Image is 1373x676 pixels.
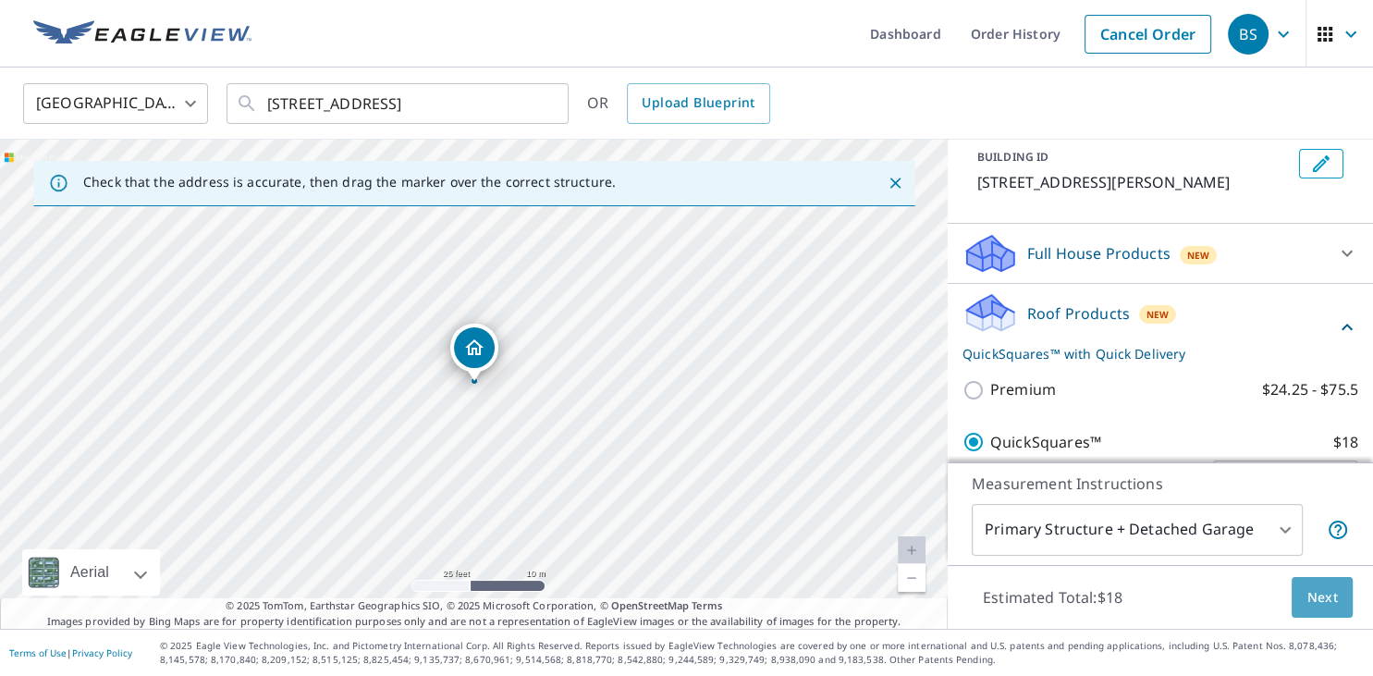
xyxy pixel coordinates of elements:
[83,174,616,191] p: Check that the address is accurate, then drag the marker over the correct structure.
[1213,451,1358,503] div: Quick $0
[972,504,1303,556] div: Primary Structure + Detached Garage
[33,20,251,48] img: EV Logo
[1187,248,1210,263] span: New
[642,92,754,115] span: Upload Blueprint
[962,291,1358,363] div: Roof ProductsNewQuickSquares™ with Quick Delivery
[898,536,926,564] a: Current Level 20, Zoom In Disabled
[990,431,1101,454] p: QuickSquares™
[72,646,132,659] a: Privacy Policy
[962,344,1336,363] p: QuickSquares™ with Quick Delivery
[22,549,160,596] div: Aerial
[1327,519,1349,541] span: Your report will include the primary structure and a detached garage if one exists.
[692,598,722,612] a: Terms
[1027,302,1130,325] p: Roof Products
[1299,149,1343,178] button: Edit building 1
[9,647,132,658] p: |
[1262,378,1358,401] p: $24.25 - $75.5
[23,78,208,129] div: [GEOGRAPHIC_DATA]
[1292,577,1353,619] button: Next
[1027,242,1171,264] p: Full House Products
[898,564,926,592] a: Current Level 20, Zoom Out
[962,231,1358,276] div: Full House ProductsNew
[1228,14,1269,55] div: BS
[1146,307,1170,322] span: New
[1306,586,1338,609] span: Next
[587,83,770,124] div: OR
[9,646,67,659] a: Terms of Use
[1333,431,1358,454] p: $18
[883,171,907,195] button: Close
[267,78,531,129] input: Search by address or latitude-longitude
[226,598,722,614] span: © 2025 TomTom, Earthstar Geographics SIO, © 2025 Microsoft Corporation, ©
[160,639,1364,667] p: © 2025 Eagle View Technologies, Inc. and Pictometry International Corp. All Rights Reserved. Repo...
[65,549,115,596] div: Aerial
[990,378,1056,401] p: Premium
[450,324,498,381] div: Dropped pin, building 1, Residential property, 116 Hunters Point Cir Hoover, AL 35244
[977,149,1048,165] p: BUILDING ID
[627,83,769,124] a: Upload Blueprint
[1085,15,1211,54] a: Cancel Order
[968,577,1137,618] p: Estimated Total: $18
[611,598,689,612] a: OpenStreetMap
[977,171,1292,193] p: [STREET_ADDRESS][PERSON_NAME]
[972,473,1349,495] p: Measurement Instructions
